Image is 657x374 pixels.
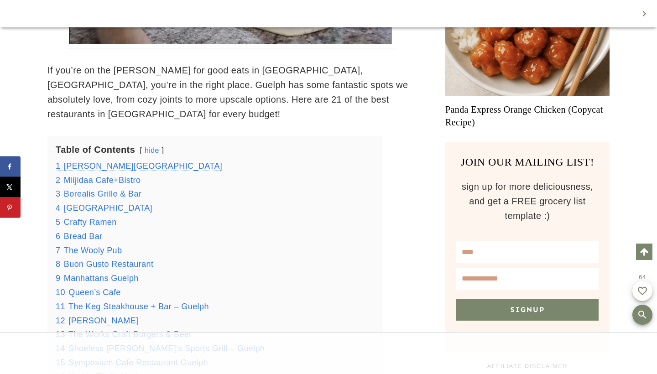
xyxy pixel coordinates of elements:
span: Buon Gusto Restaurant [64,260,154,269]
span: The Works Craft Burgers & Beer [68,330,192,339]
a: 13 The Works Craft Burgers & Beer [56,330,192,339]
span: Crafty Ramen [64,218,117,227]
b: Table of Contents [56,145,135,155]
p: If you’re on the [PERSON_NAME] for good eats in [GEOGRAPHIC_DATA], [GEOGRAPHIC_DATA], you’re in t... [47,63,413,121]
a: 10 Queen’s Cafe [56,288,121,297]
a: Panda Express Orange Chicken (Copycat Recipe) [445,103,610,129]
a: 7 The Wooly Pub [56,246,122,255]
span: 8 [56,260,60,269]
span: 9 [56,274,60,283]
span: Miijidaa Cafe+Bistro [64,176,141,185]
a: 4 [GEOGRAPHIC_DATA] [56,203,152,213]
a: 8 Buon Gusto Restaurant [56,260,153,269]
p: sign up for more deliciousness, and get a FREE grocery list template :) [456,179,599,223]
a: 1 [PERSON_NAME][GEOGRAPHIC_DATA] [56,161,222,171]
a: hide [145,146,159,154]
span: Queen’s Cafe [68,288,121,297]
span: 2 [56,176,60,185]
a: 12 [PERSON_NAME] [56,316,138,325]
a: 9 Manhattans Guelph [56,274,139,283]
a: 3 Borealis Grille & Bar [56,189,141,198]
span: 12 [56,316,65,325]
span: 6 [56,232,60,241]
span: 13 [56,330,65,339]
span: 11 [56,302,65,311]
span: 10 [56,288,65,297]
span: [GEOGRAPHIC_DATA] [64,203,152,213]
span: 7 [56,246,60,255]
h3: JOIN OUR MAILING LIST! [456,154,599,170]
span: Bread Bar [64,232,103,241]
span: The Wooly Pub [64,246,122,255]
span: [PERSON_NAME] [68,316,138,325]
button: Signup [456,299,599,321]
a: 5 Crafty Ramen [56,218,117,227]
span: Manhattans Guelph [64,274,139,283]
span: Borealis Grille & Bar [64,189,141,198]
a: 2 Miijidaa Cafe+Bistro [56,176,141,185]
a: Scroll to top [636,244,652,260]
span: The Keg Steakhouse + Bar – Guelph [68,302,209,311]
span: 3 [56,189,60,198]
span: 1 [56,161,60,171]
span: 5 [56,218,60,227]
a: 11 The Keg Steakhouse + Bar – Guelph [56,302,209,311]
a: 6 Bread Bar [56,232,102,241]
span: [PERSON_NAME][GEOGRAPHIC_DATA] [64,161,222,171]
span: 4 [56,203,60,213]
iframe: Advertisement [162,333,495,374]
